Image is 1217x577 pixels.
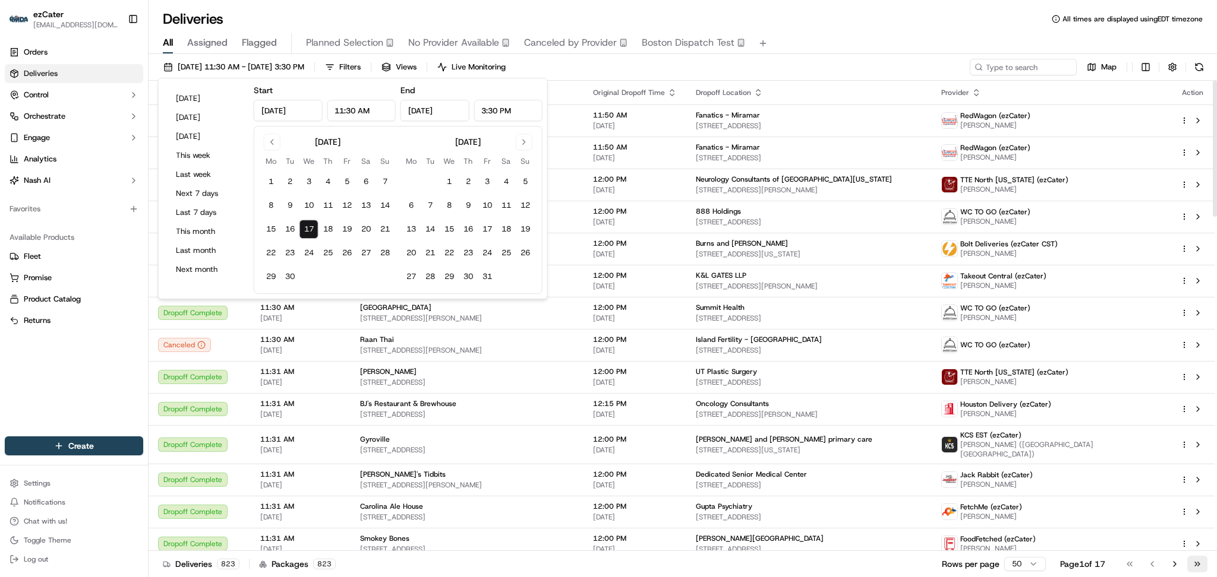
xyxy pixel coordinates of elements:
[10,272,138,283] a: Promise
[357,196,376,215] button: 13
[112,172,191,184] span: API Documentation
[360,399,456,408] span: BJ's Restaurant & Brewhouse
[264,134,280,150] button: Go to previous month
[360,410,574,419] span: [STREET_ADDRESS]
[960,185,1068,194] span: [PERSON_NAME]
[171,223,242,240] button: This month
[327,100,396,121] input: Time
[593,142,677,152] span: 11:50 AM
[357,155,376,167] th: Saturday
[593,335,677,344] span: 12:00 PM
[260,502,341,511] span: 11:31 AM
[696,142,760,152] span: Fanatics - Miramar
[942,536,957,551] img: FoodFetched.jpg
[497,172,516,191] button: 4
[440,196,459,215] button: 8
[171,185,242,202] button: Next 7 days
[696,345,922,355] span: [STREET_ADDRESS]
[360,303,431,312] span: [GEOGRAPHIC_DATA]
[338,155,357,167] th: Friday
[459,220,478,239] button: 16
[960,249,1058,258] span: [PERSON_NAME]
[455,136,481,148] div: [DATE]
[5,513,143,530] button: Chat with us!
[696,153,922,163] span: [STREET_ADDRESS]
[593,345,677,355] span: [DATE]
[299,155,319,167] th: Wednesday
[5,199,143,218] div: Favorites
[280,267,299,286] button: 30
[261,172,280,191] button: 1
[459,267,478,286] button: 30
[33,8,64,20] span: ezCater
[260,480,341,490] span: [DATE]
[402,243,421,262] button: 20
[942,273,957,288] img: profile_toc_cartwheel.png
[696,303,745,312] span: Summit Health
[960,512,1022,521] span: [PERSON_NAME]
[5,150,143,169] a: Analytics
[459,155,478,167] th: Thursday
[696,88,751,97] span: Dropoff Location
[357,172,376,191] button: 6
[960,409,1051,419] span: [PERSON_NAME]
[84,201,144,210] a: Powered byPylon
[158,338,211,352] div: Canceled
[24,47,48,58] span: Orders
[5,85,143,104] button: Control
[360,335,394,344] span: Raan Thai
[5,475,143,492] button: Settings
[421,220,440,239] button: 14
[376,196,395,215] button: 14
[24,516,67,526] span: Chat with us!
[376,155,395,167] th: Sunday
[970,59,1077,75] input: Type to search
[24,272,52,283] span: Promise
[5,436,143,455] button: Create
[960,400,1051,409] span: Houston Delivery (ezCater)
[171,204,242,221] button: Last 7 days
[960,470,1033,480] span: Jack Rabbit (ezCater)
[593,121,677,131] span: [DATE]
[24,175,51,186] span: Nash AI
[960,271,1046,281] span: Takeout Central (ezCater)
[171,90,242,107] button: [DATE]
[178,62,304,72] span: [DATE] 11:30 AM - [DATE] 3:30 PM
[960,340,1030,350] span: WC TO GO (ezCater)
[163,36,173,50] span: All
[941,88,969,97] span: Provider
[593,271,677,280] span: 12:00 PM
[478,196,497,215] button: 10
[421,196,440,215] button: 7
[516,243,535,262] button: 26
[260,345,341,355] span: [DATE]
[118,201,144,210] span: Pylon
[942,369,957,385] img: tte_north_alabama.png
[10,294,138,305] a: Product Catalog
[402,267,421,286] button: 27
[593,399,677,408] span: 12:15 PM
[5,551,143,568] button: Log out
[1180,88,1205,97] div: Action
[163,9,223,28] h1: Deliveries
[960,377,1068,386] span: [PERSON_NAME]
[24,90,49,100] span: Control
[942,113,957,128] img: time_to_eat_nevada_logo
[440,243,459,262] button: 22
[696,207,741,216] span: 888 Holdings
[593,88,665,97] span: Original Dropoff Time
[440,155,459,167] th: Wednesday
[260,445,341,455] span: [DATE]
[360,313,574,323] span: [STREET_ADDRESS][PERSON_NAME]
[696,367,757,376] span: UT Plastic Surgery
[593,435,677,444] span: 12:00 PM
[357,220,376,239] button: 20
[5,228,143,247] div: Available Products
[24,172,91,184] span: Knowledge Base
[24,154,56,164] span: Analytics
[516,172,535,191] button: 5
[401,85,415,96] label: End
[338,220,357,239] button: 19
[478,243,497,262] button: 24
[440,172,459,191] button: 1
